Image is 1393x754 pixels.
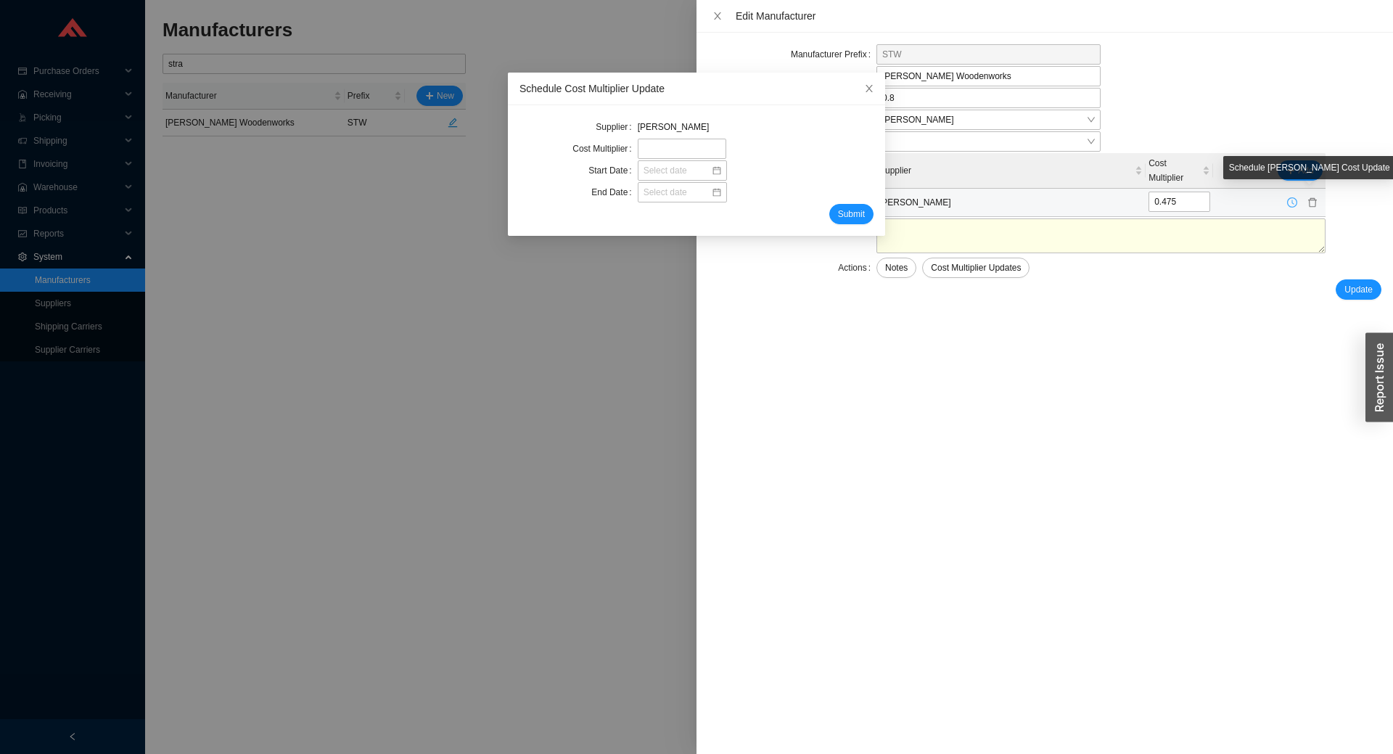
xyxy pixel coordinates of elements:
button: Submit [829,204,874,224]
input: Select date [644,185,711,200]
a: Cost Multiplier Updates [922,258,1030,278]
button: Close [708,10,727,22]
div: Schedule Cost Multiplier Update [519,81,874,97]
label: Start Date [588,160,637,181]
span: Cost Multiplier Updates [931,258,1021,277]
button: clock-circle [1282,192,1302,213]
label: Manufacturer Name [790,66,876,86]
span: Cost Multiplier [1148,156,1199,185]
label: Manufacturer Prefix [791,44,876,65]
span: STRASSER [882,110,1095,129]
div: Edit Manufacturer [736,8,1381,24]
td: [PERSON_NAME] [876,189,1146,217]
span: Supplier [879,163,1132,178]
div: [PERSON_NAME] [638,120,874,134]
span: Notes [885,261,908,275]
button: Notes [876,258,916,278]
span: close [712,11,723,21]
label: Cost Multiplier [572,139,637,159]
span: Update [1344,282,1373,297]
label: Supplier [596,117,637,137]
span: clock-circle [1283,197,1302,208]
button: Update [1336,279,1381,300]
label: Actions [838,258,876,278]
th: Cost Multiplier sortable [1146,153,1213,189]
span: Submit [838,207,865,221]
input: Select date [644,163,711,178]
label: End Date [591,182,637,202]
th: Supplier sortable [876,153,1146,189]
span: close [864,83,874,94]
button: Close [853,73,885,105]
